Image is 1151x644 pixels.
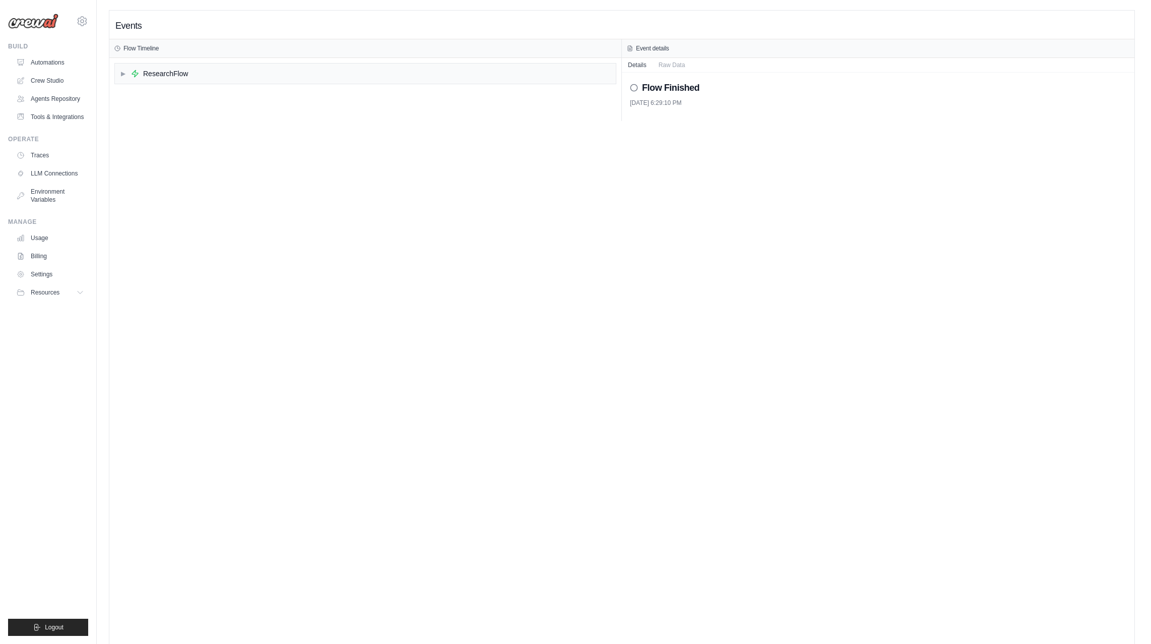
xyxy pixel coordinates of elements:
[8,42,88,50] div: Build
[642,81,699,95] h2: Flow Finished
[123,44,159,52] h3: Flow Timeline
[653,58,691,72] button: Raw Data
[143,69,188,79] div: ResearchFlow
[12,284,88,301] button: Resources
[31,288,59,297] span: Resources
[12,248,88,264] a: Billing
[8,14,58,29] img: Logo
[12,184,88,208] a: Environment Variables
[12,230,88,246] a: Usage
[636,44,669,52] h3: Event details
[12,266,88,282] a: Settings
[45,623,63,631] span: Logout
[8,619,88,636] button: Logout
[120,70,126,78] span: ▶
[12,73,88,89] a: Crew Studio
[630,99,1126,107] div: [DATE] 6:29:10 PM
[12,165,88,182] a: LLM Connections
[8,218,88,226] div: Manage
[12,147,88,163] a: Traces
[8,135,88,143] div: Operate
[12,54,88,71] a: Automations
[115,19,142,33] h2: Events
[12,91,88,107] a: Agents Repository
[12,109,88,125] a: Tools & Integrations
[622,58,653,72] button: Details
